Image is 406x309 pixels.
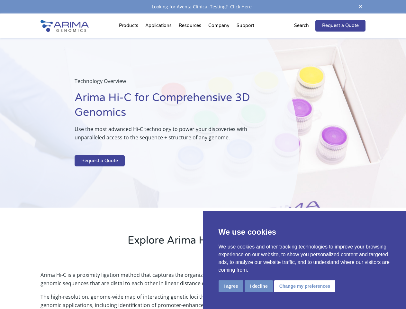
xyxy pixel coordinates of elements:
button: I agree [219,280,243,292]
h1: Arima Hi-C for Comprehensive 3D Genomics [75,90,266,125]
a: Click Here [228,4,254,10]
p: We use cookies and other tracking technologies to improve your browsing experience on our website... [219,243,391,274]
h2: Explore Arima Hi-C Technology [41,233,365,253]
p: Technology Overview [75,77,266,90]
div: Looking for Aventa Clinical Testing? [41,3,365,11]
button: Change my preferences [274,280,336,292]
a: Request a Quote [75,155,125,167]
img: Arima-Genomics-logo [41,20,89,32]
p: Arima Hi-C is a proximity ligation method that captures the organizational structure of chromatin... [41,271,365,293]
a: Request a Quote [315,20,365,32]
p: Use the most advanced Hi-C technology to power your discoveries with unparalleled access to the s... [75,125,266,147]
button: I decline [245,280,273,292]
p: We use cookies [219,226,391,238]
p: Search [294,22,309,30]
